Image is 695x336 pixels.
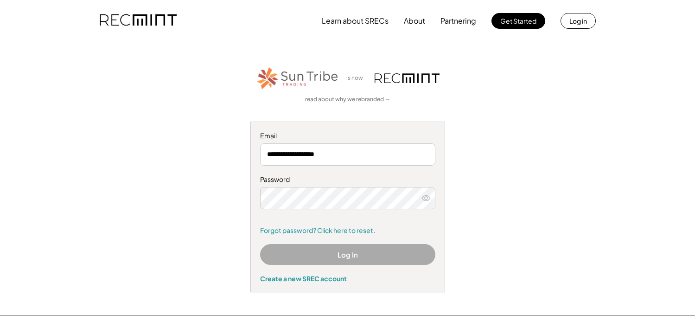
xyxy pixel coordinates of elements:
[260,131,435,141] div: Email
[561,13,596,29] button: Log in
[491,13,545,29] button: Get Started
[260,244,435,265] button: Log In
[305,96,390,103] a: read about why we rebranded →
[260,175,435,184] div: Password
[322,12,389,30] button: Learn about SRECs
[256,65,339,91] img: STT_Horizontal_Logo%2B-%2BColor.png
[260,226,435,235] a: Forgot password? Click here to reset.
[375,73,440,83] img: recmint-logotype%403x.png
[100,5,177,37] img: recmint-logotype%403x.png
[344,74,370,82] div: is now
[404,12,425,30] button: About
[260,274,435,283] div: Create a new SREC account
[440,12,476,30] button: Partnering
